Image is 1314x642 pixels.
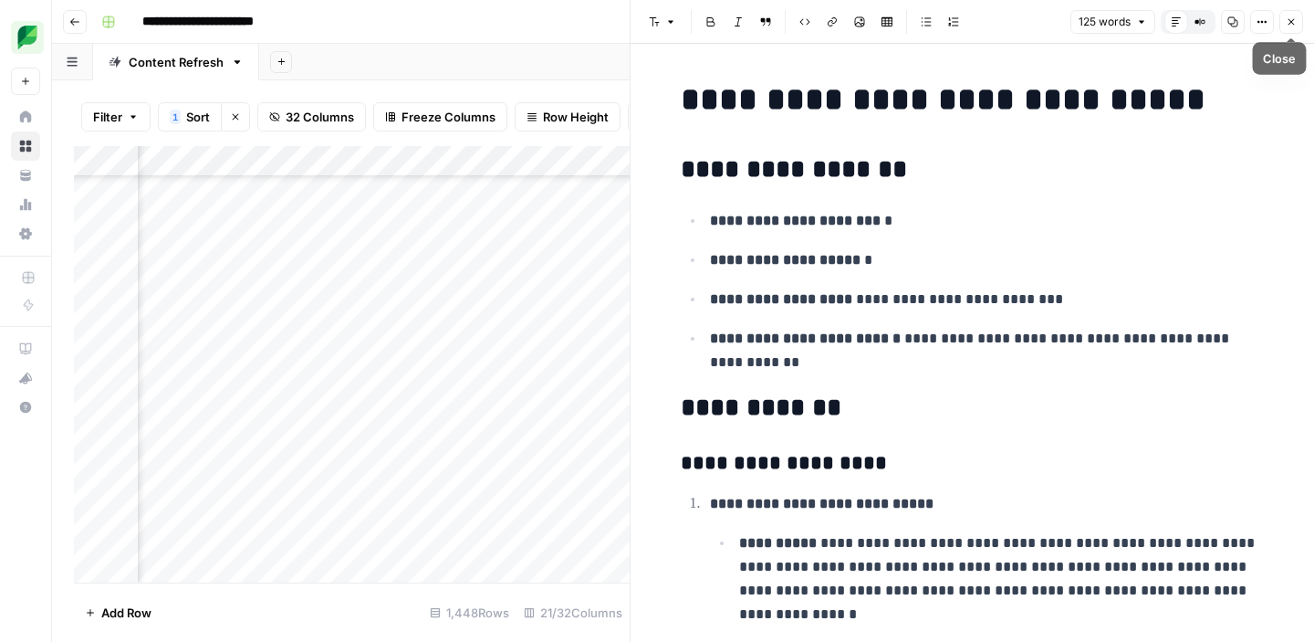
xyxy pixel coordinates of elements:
a: Your Data [11,161,40,190]
button: Help + Support [11,393,40,422]
img: SproutSocial Logo [11,21,44,54]
div: 1 [170,110,181,124]
span: Filter [93,108,122,126]
button: Add Row [74,598,162,627]
span: 1 [172,110,178,124]
button: What's new? [11,363,40,393]
button: 125 words [1070,10,1155,34]
div: What's new? [12,364,39,392]
a: Browse [11,132,40,161]
div: 1,448 Rows [422,598,516,627]
span: Freeze Columns [401,108,495,126]
button: Freeze Columns [373,102,507,132]
span: Add Row [101,604,151,622]
a: Settings [11,219,40,248]
a: Usage [11,190,40,219]
button: 32 Columns [257,102,366,132]
button: Workspace: SproutSocial [11,15,40,60]
span: 32 Columns [286,108,354,126]
span: Sort [186,108,210,126]
button: Filter [81,102,151,132]
button: Row Height [515,102,620,132]
a: Content Refresh [93,44,259,80]
div: Content Refresh [129,53,224,71]
a: Home [11,102,40,132]
span: 125 words [1079,14,1131,30]
span: Row Height [543,108,609,126]
button: 1Sort [158,102,221,132]
div: 21/32 Columns [516,598,630,627]
a: AirOps Academy [11,334,40,363]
